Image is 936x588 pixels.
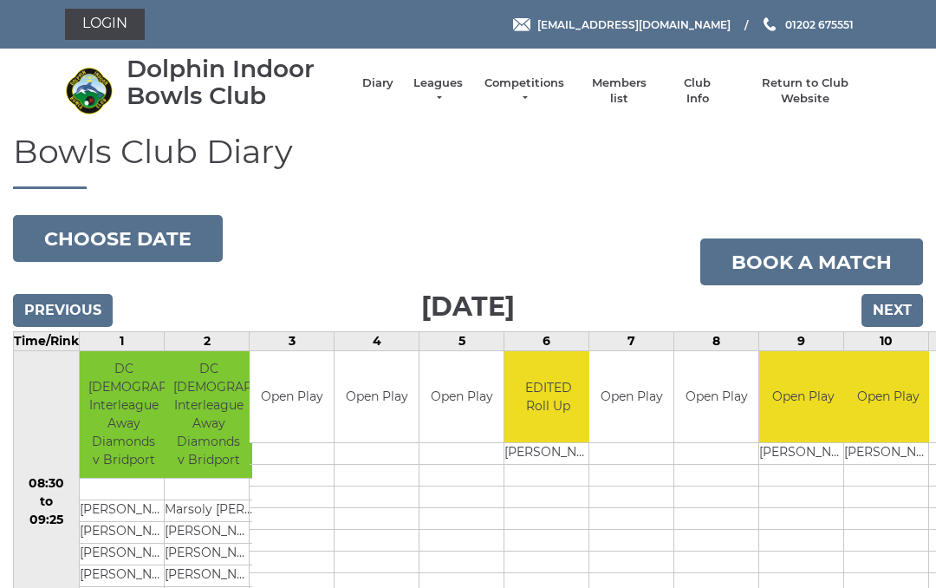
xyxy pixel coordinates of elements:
[80,351,167,479] td: DC [DEMOGRAPHIC_DATA] Interleague Away Diamonds v Bridport
[80,565,167,587] td: [PERSON_NAME]
[861,294,923,327] input: Next
[674,351,758,442] td: Open Play
[513,16,731,33] a: Email [EMAIL_ADDRESS][DOMAIN_NAME]
[700,238,923,285] a: Book a match
[80,332,165,351] td: 1
[335,332,419,351] td: 4
[761,16,854,33] a: Phone us 01202 675551
[411,75,465,107] a: Leagues
[165,351,252,479] td: DC [DEMOGRAPHIC_DATA] Interleague Away Diamonds v Bridport
[419,332,504,351] td: 5
[250,351,334,442] td: Open Play
[65,67,113,114] img: Dolphin Indoor Bowls Club
[250,332,335,351] td: 3
[165,544,252,565] td: [PERSON_NAME]
[335,351,419,442] td: Open Play
[14,332,80,351] td: Time/Rink
[80,500,167,522] td: [PERSON_NAME]
[844,332,929,351] td: 10
[362,75,393,91] a: Diary
[165,332,250,351] td: 2
[844,442,932,464] td: [PERSON_NAME]
[165,500,252,522] td: Marsoly [PERSON_NAME]
[65,9,145,40] a: Login
[740,75,871,107] a: Return to Club Website
[165,522,252,544] td: [PERSON_NAME]
[504,351,592,442] td: EDITED Roll Up
[674,332,759,351] td: 8
[504,442,592,464] td: [PERSON_NAME]
[764,17,776,31] img: Phone us
[759,332,844,351] td: 9
[785,17,854,30] span: 01202 675551
[589,332,674,351] td: 7
[13,294,113,327] input: Previous
[483,75,566,107] a: Competitions
[759,442,847,464] td: [PERSON_NAME]
[513,18,530,31] img: Email
[589,351,673,442] td: Open Play
[582,75,654,107] a: Members list
[844,351,932,442] td: Open Play
[13,215,223,262] button: Choose date
[165,565,252,587] td: [PERSON_NAME]
[537,17,731,30] span: [EMAIL_ADDRESS][DOMAIN_NAME]
[80,544,167,565] td: [PERSON_NAME]
[419,351,504,442] td: Open Play
[673,75,723,107] a: Club Info
[504,332,589,351] td: 6
[13,134,923,190] h1: Bowls Club Diary
[759,351,847,442] td: Open Play
[80,522,167,544] td: [PERSON_NAME]
[127,56,345,109] div: Dolphin Indoor Bowls Club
